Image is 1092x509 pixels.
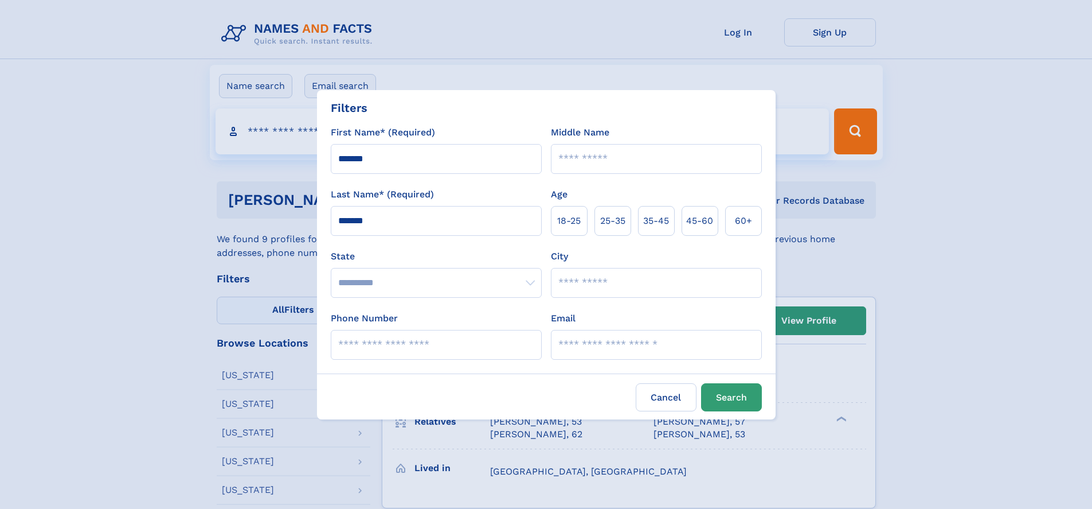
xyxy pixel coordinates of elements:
[331,250,542,263] label: State
[701,383,762,411] button: Search
[331,188,434,201] label: Last Name* (Required)
[331,312,398,325] label: Phone Number
[686,214,713,228] span: 45‑60
[636,383,696,411] label: Cancel
[331,99,367,116] div: Filters
[551,250,568,263] label: City
[551,312,576,325] label: Email
[735,214,752,228] span: 60+
[600,214,625,228] span: 25‑35
[557,214,581,228] span: 18‑25
[331,126,435,139] label: First Name* (Required)
[551,188,567,201] label: Age
[551,126,609,139] label: Middle Name
[643,214,669,228] span: 35‑45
